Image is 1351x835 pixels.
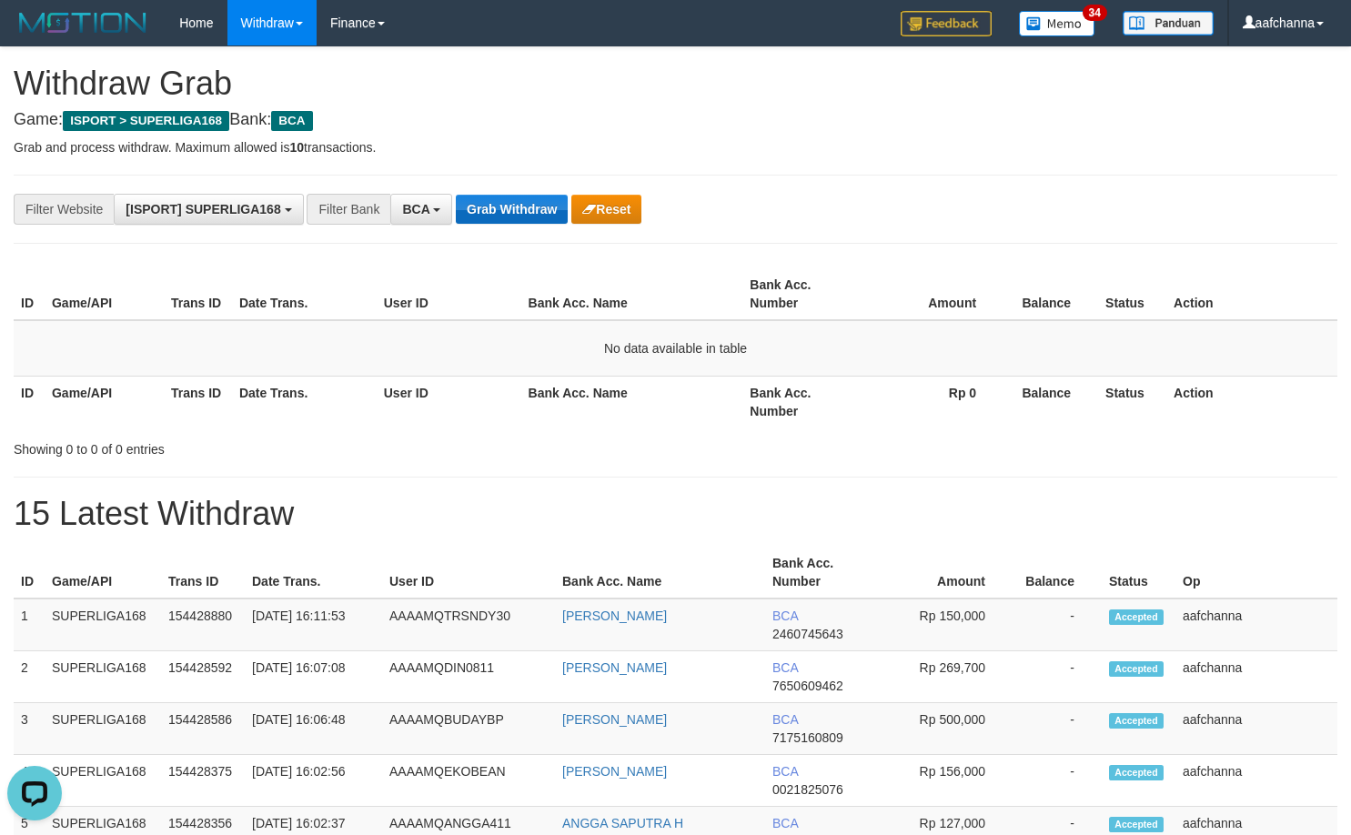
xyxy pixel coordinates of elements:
span: BCA [772,764,798,779]
td: [DATE] 16:07:08 [245,651,382,703]
span: BCA [402,202,429,216]
td: 2 [14,651,45,703]
th: Trans ID [161,547,245,599]
th: User ID [382,547,555,599]
th: User ID [377,268,521,320]
span: BCA [772,712,798,727]
th: Amount [862,268,1003,320]
td: 154428375 [161,755,245,807]
th: Status [1102,547,1175,599]
td: - [1013,599,1102,651]
th: Action [1166,268,1337,320]
span: [ISPORT] SUPERLIGA168 [126,202,280,216]
td: - [1013,651,1102,703]
th: Trans ID [164,376,232,428]
div: Filter Bank [307,194,390,225]
button: Open LiveChat chat widget [7,7,62,62]
td: - [1013,703,1102,755]
td: 154428592 [161,651,245,703]
a: [PERSON_NAME] [562,660,667,675]
span: Accepted [1109,609,1164,625]
td: AAAAMQBUDAYBP [382,703,555,755]
td: AAAAMQDIN0811 [382,651,555,703]
th: Rp 0 [862,376,1003,428]
th: Bank Acc. Name [521,376,743,428]
th: Game/API [45,376,164,428]
td: SUPERLIGA168 [45,703,161,755]
td: aafchanna [1175,599,1337,651]
td: [DATE] 16:02:56 [245,755,382,807]
strong: 10 [289,140,304,155]
span: Accepted [1109,713,1164,729]
th: Date Trans. [245,547,382,599]
th: Balance [1013,547,1102,599]
td: 1 [14,599,45,651]
button: [ISPORT] SUPERLIGA168 [114,194,303,225]
span: Accepted [1109,817,1164,832]
th: Bank Acc. Name [521,268,743,320]
th: Date Trans. [232,376,377,428]
span: BCA [772,609,798,623]
td: SUPERLIGA168 [45,755,161,807]
td: AAAAMQEKOBEAN [382,755,555,807]
th: Trans ID [164,268,232,320]
th: Bank Acc. Number [742,376,862,428]
div: Showing 0 to 0 of 0 entries [14,433,549,458]
td: 3 [14,703,45,755]
img: MOTION_logo.png [14,9,152,36]
h4: Game: Bank: [14,111,1337,129]
th: User ID [377,376,521,428]
span: ISPORT > SUPERLIGA168 [63,111,229,131]
td: 154428586 [161,703,245,755]
a: ANGGA SAPUTRA H [562,816,683,830]
td: 4 [14,755,45,807]
span: Accepted [1109,661,1164,677]
span: Copy 7175160809 to clipboard [772,730,843,745]
h1: 15 Latest Withdraw [14,496,1337,532]
h1: Withdraw Grab [14,65,1337,102]
th: Date Trans. [232,268,377,320]
span: Copy 0021825076 to clipboard [772,782,843,797]
span: Accepted [1109,765,1164,780]
div: Filter Website [14,194,114,225]
th: Bank Acc. Number [742,268,862,320]
th: Status [1098,268,1166,320]
th: Bank Acc. Number [765,547,878,599]
th: Amount [878,547,1013,599]
span: BCA [271,111,312,131]
img: Feedback.jpg [901,11,992,36]
button: BCA [390,194,452,225]
button: Reset [571,195,641,224]
td: aafchanna [1175,755,1337,807]
td: [DATE] 16:11:53 [245,599,382,651]
th: Balance [1003,376,1098,428]
span: BCA [772,660,798,675]
span: 34 [1083,5,1107,21]
th: Game/API [45,547,161,599]
span: Copy 2460745643 to clipboard [772,627,843,641]
th: Action [1166,376,1337,428]
span: Copy 7650609462 to clipboard [772,679,843,693]
th: Op [1175,547,1337,599]
p: Grab and process withdraw. Maximum allowed is transactions. [14,138,1337,156]
img: panduan.png [1123,11,1214,35]
a: [PERSON_NAME] [562,609,667,623]
th: Game/API [45,268,164,320]
th: ID [14,268,45,320]
th: ID [14,376,45,428]
td: [DATE] 16:06:48 [245,703,382,755]
th: Status [1098,376,1166,428]
a: [PERSON_NAME] [562,712,667,727]
td: aafchanna [1175,703,1337,755]
td: Rp 150,000 [878,599,1013,651]
td: 154428880 [161,599,245,651]
td: Rp 156,000 [878,755,1013,807]
td: Rp 269,700 [878,651,1013,703]
button: Grab Withdraw [456,195,568,224]
th: Balance [1003,268,1098,320]
td: SUPERLIGA168 [45,651,161,703]
span: BCA [772,816,798,830]
th: Bank Acc. Name [555,547,765,599]
td: AAAAMQTRSNDY30 [382,599,555,651]
a: [PERSON_NAME] [562,764,667,779]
